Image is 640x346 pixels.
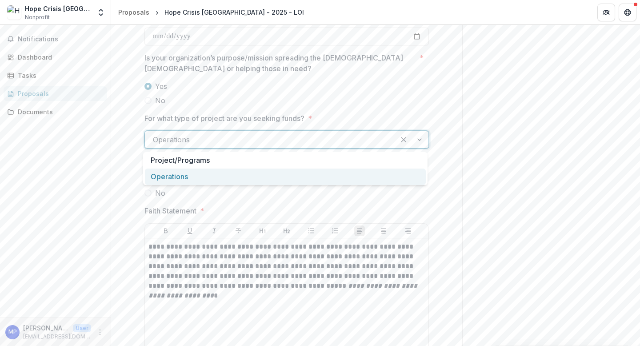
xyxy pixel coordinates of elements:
[164,8,304,17] div: Hope Crisis [GEOGRAPHIC_DATA] - 2025 - LOI
[25,13,50,21] span: Nonprofit
[7,5,21,20] img: Hope Crisis Pregnancy Center
[18,36,104,43] span: Notifications
[184,225,195,236] button: Underline
[95,4,107,21] button: Open entity switcher
[145,169,426,185] div: Operations
[144,52,416,74] p: Is your organization’s purpose/mission spreading the [DEMOGRAPHIC_DATA] [DEMOGRAPHIC_DATA] or hel...
[378,225,389,236] button: Align Center
[115,6,153,19] a: Proposals
[23,333,91,341] p: [EMAIL_ADDRESS][DOMAIN_NAME]
[306,225,316,236] button: Bullet List
[396,133,411,147] div: Clear selected options
[233,225,244,236] button: Strike
[4,32,107,46] button: Notifications
[115,6,308,19] nav: breadcrumb
[144,113,304,124] p: For what type of project are you seeking funds?
[209,225,220,236] button: Italicize
[155,95,165,106] span: No
[18,71,100,80] div: Tasks
[4,86,107,101] a: Proposals
[145,152,426,169] div: Project/Programs
[143,152,428,185] div: Select options list
[403,225,413,236] button: Align Right
[118,8,149,17] div: Proposals
[354,225,365,236] button: Align Left
[18,52,100,62] div: Dashboard
[144,205,196,216] p: Faith Statement
[95,327,105,338] button: More
[23,323,69,333] p: [PERSON_NAME]
[597,4,615,21] button: Partners
[619,4,636,21] button: Get Help
[25,4,91,13] div: Hope Crisis [GEOGRAPHIC_DATA]
[8,329,17,335] div: Madeline Plenn
[160,225,171,236] button: Bold
[4,105,107,119] a: Documents
[330,225,340,236] button: Ordered List
[281,225,292,236] button: Heading 2
[4,50,107,64] a: Dashboard
[155,81,167,92] span: Yes
[18,107,100,117] div: Documents
[155,188,165,198] span: No
[257,225,268,236] button: Heading 1
[18,89,100,98] div: Proposals
[73,324,91,332] p: User
[4,68,107,83] a: Tasks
